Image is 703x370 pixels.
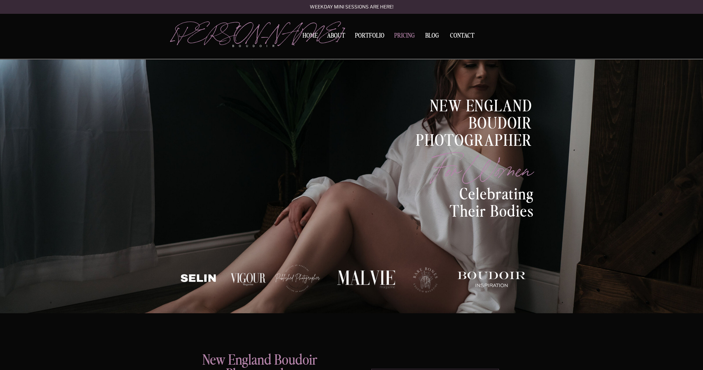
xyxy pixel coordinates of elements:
a: Contact [448,33,477,39]
p: for women [395,148,532,184]
a: Weekday mini sessions are here! [293,5,410,10]
a: BLOG [422,33,442,38]
a: Portfolio [353,33,387,41]
h1: New England BOUDOIR Photographer [384,98,532,133]
a: [PERSON_NAME] [172,22,284,41]
a: Pricing [392,33,416,41]
p: celebrating their bodies [428,186,534,223]
p: boudoir [232,44,284,48]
